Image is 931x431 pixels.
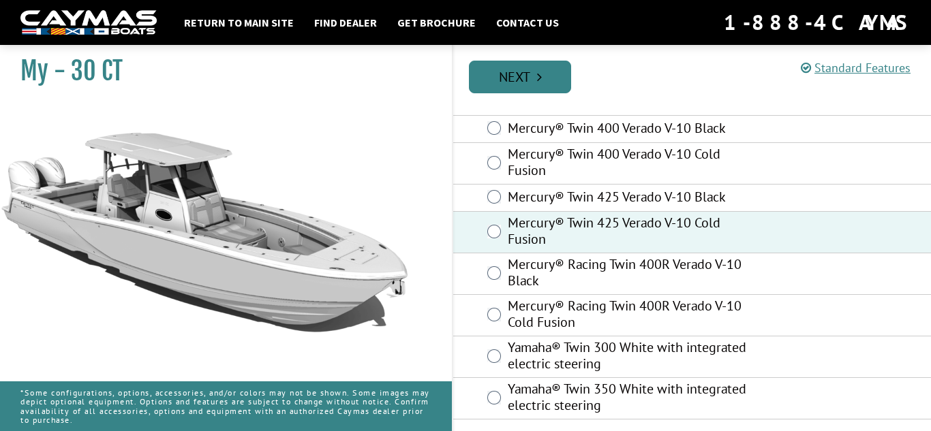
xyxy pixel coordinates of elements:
[724,7,911,37] div: 1-888-4CAYMAS
[489,14,566,31] a: Contact Us
[508,120,762,140] label: Mercury® Twin 400 Verado V-10 Black
[177,14,301,31] a: Return to main site
[465,59,931,93] ul: Pagination
[508,256,762,292] label: Mercury® Racing Twin 400R Verado V-10 Black
[20,56,418,86] h1: My - 30 CT
[307,14,384,31] a: Find Dealer
[508,146,762,182] label: Mercury® Twin 400 Verado V-10 Cold Fusion
[801,60,911,76] a: Standard Features
[508,339,762,375] label: Yamaha® Twin 300 White with integrated electric steering
[20,10,157,35] img: white-logo-c9c8dbefe5ff5ceceb0f0178aa75bf4bb51f6bca0971e226c86eb53dfe498488.png
[469,61,571,93] a: Next
[508,298,762,334] label: Mercury® Racing Twin 400R Verado V-10 Cold Fusion
[508,189,762,208] label: Mercury® Twin 425 Verado V-10 Black
[391,14,483,31] a: Get Brochure
[508,214,762,251] label: Mercury® Twin 425 Verado V-10 Cold Fusion
[20,381,431,431] p: *Some configurations, options, accessories, and/or colors may not be shown. Some images may depic...
[508,381,762,417] label: Yamaha® Twin 350 White with integrated electric steering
